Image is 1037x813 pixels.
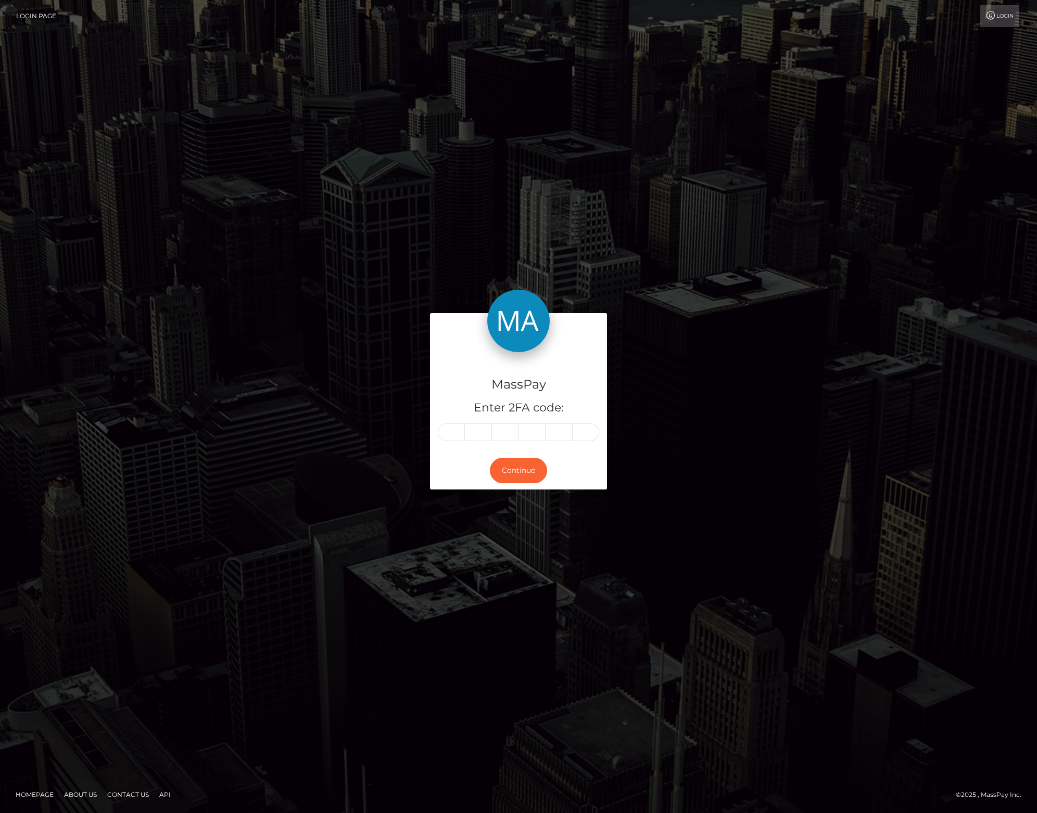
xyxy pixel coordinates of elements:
[490,458,547,483] button: Continue
[980,5,1019,27] a: Login
[11,786,58,803] a: Homepage
[487,290,550,352] img: MassPay
[438,400,599,416] h5: Enter 2FA code:
[16,5,56,27] a: Login Page
[60,786,101,803] a: About Us
[956,789,1029,801] div: © 2025 , MassPay Inc.
[103,786,153,803] a: Contact Us
[438,376,599,394] h4: MassPay
[155,786,175,803] a: API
